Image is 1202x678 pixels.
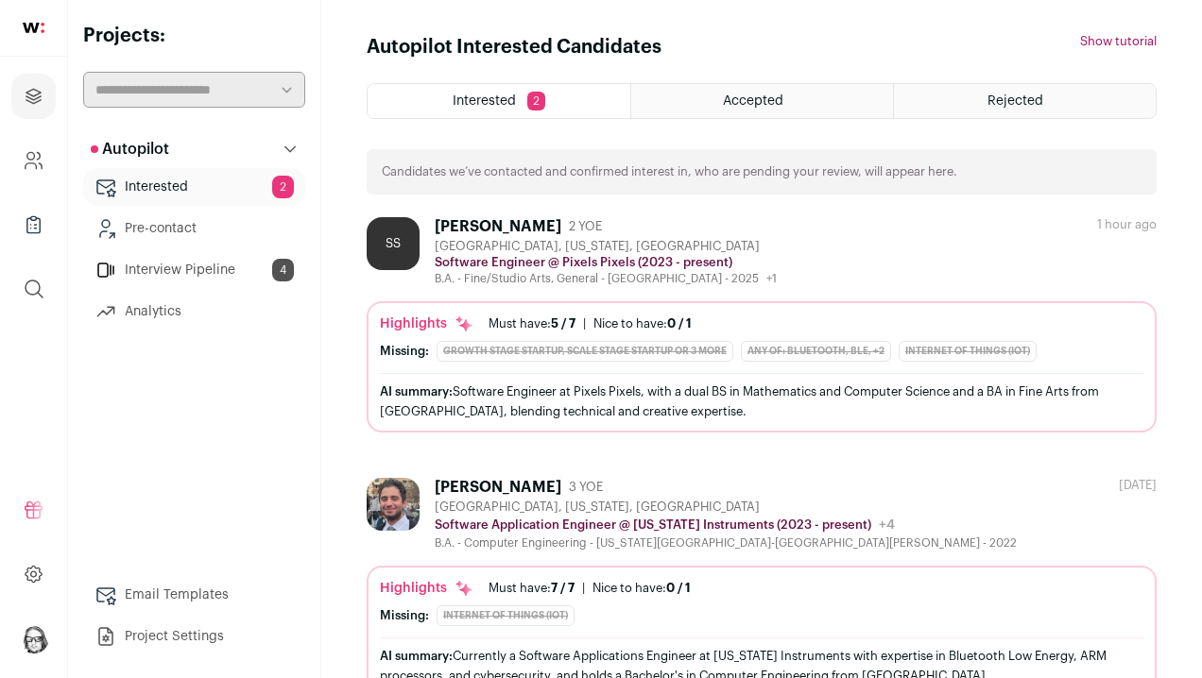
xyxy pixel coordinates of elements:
span: +4 [879,518,895,532]
a: Email Templates [83,576,305,614]
p: Candidates we’ve contacted and confirmed interest in, who are pending your review, will appear here. [382,164,957,179]
span: 0 / 1 [667,317,692,330]
h1: Autopilot Interested Candidates [367,34,661,60]
ul: | [489,581,691,596]
img: wellfound-shorthand-0d5821cbd27db2630d0214b213865d53afaa358527fdda9d0ea32b1df1b89c2c.svg [23,23,44,33]
button: Autopilot [83,130,305,168]
a: Pre-contact [83,210,305,247]
div: Internet of Things (IoT) [899,341,1037,362]
a: Company and ATS Settings [11,138,56,183]
span: 0 / 1 [666,582,691,594]
span: Interested [453,94,516,108]
ul: | [489,316,692,331]
div: [GEOGRAPHIC_DATA], [US_STATE], [GEOGRAPHIC_DATA] [435,239,777,254]
div: Nice to have: [593,316,692,331]
a: Projects [11,74,56,119]
a: Interested2 [83,168,305,206]
div: Growth Stage Startup, Scale Stage Startup or 3 more [437,341,733,362]
div: Highlights [380,579,473,598]
div: B.A. - Computer Engineering - [US_STATE][GEOGRAPHIC_DATA]-[GEOGRAPHIC_DATA][PERSON_NAME] - 2022 [435,535,1017,551]
div: Highlights [380,314,473,333]
div: [DATE] [1119,478,1157,493]
div: Any of: bluetooth, BLE, +2 [741,341,891,362]
div: Nice to have: [592,581,691,596]
span: 5 / 7 [551,317,575,330]
p: Software Engineer @ Pixels Pixels (2023 - present) [435,255,732,270]
span: Accepted [723,94,783,108]
a: Analytics [83,293,305,331]
a: Accepted [631,84,893,118]
div: Must have: [489,581,575,596]
div: SS [367,217,420,270]
div: Software Engineer at Pixels Pixels, with a dual BS in Mathematics and Computer Science and a BA i... [380,381,1143,421]
div: Missing: [380,608,429,623]
img: 48920c6c34062a59f1a8b648d43789b69cc95af7fb2b8de8fb7f5c0fd7414582.jpg [367,478,420,531]
p: Autopilot [91,138,169,161]
img: 2818868-medium_jpg [19,623,49,653]
span: 7 / 7 [551,582,575,594]
span: AI summary: [380,650,453,662]
span: AI summary: [380,385,453,398]
div: Missing: [380,344,429,359]
div: 1 hour ago [1097,217,1157,232]
div: [GEOGRAPHIC_DATA], [US_STATE], [GEOGRAPHIC_DATA] [435,500,1017,515]
span: 2 YOE [569,219,602,234]
div: Internet of Things (IoT) [437,605,575,626]
span: Rejected [987,94,1043,108]
a: SS [PERSON_NAME] 2 YOE [GEOGRAPHIC_DATA], [US_STATE], [GEOGRAPHIC_DATA] Software Engineer @ Pixel... [367,217,1157,432]
button: Show tutorial [1080,34,1157,49]
span: 3 YOE [569,480,603,495]
a: Rejected [894,84,1156,118]
a: Project Settings [83,618,305,655]
p: Software Application Engineer @ [US_STATE] Instruments (2023 - present) [435,517,871,533]
div: Must have: [489,316,575,331]
h2: Projects: [83,23,305,49]
div: [PERSON_NAME] [435,217,561,236]
span: 2 [527,92,545,110]
a: Company Lists [11,202,56,247]
span: 2 [272,176,294,198]
div: [PERSON_NAME] [435,478,561,497]
a: Interview Pipeline4 [83,251,305,289]
span: +1 [766,273,777,284]
button: Open dropdown [19,623,49,653]
span: 4 [272,259,294,281]
div: B.A. - Fine/Studio Arts, General - [GEOGRAPHIC_DATA] - 2025 [435,271,777,286]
